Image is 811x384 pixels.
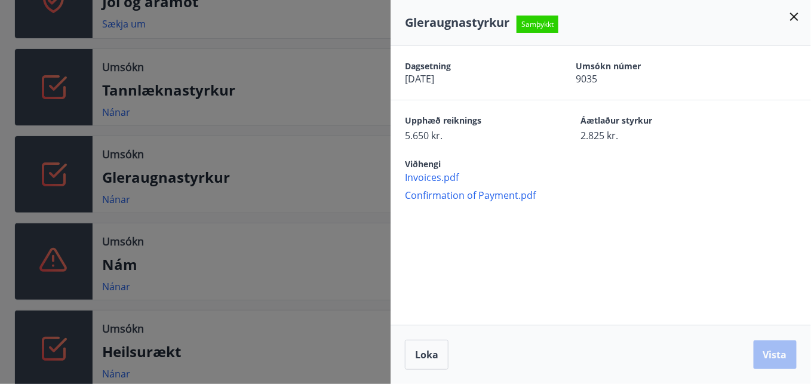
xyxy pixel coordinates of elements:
button: Loka [405,340,448,370]
span: Dagsetning [405,60,534,72]
span: Áætlaður styrkur [580,115,714,129]
span: Invoices.pdf [405,171,811,184]
span: 9035 [576,72,705,85]
span: 5.650 kr. [405,129,539,142]
span: Samþykkt [517,16,558,33]
span: 2.825 kr. [580,129,714,142]
span: Viðhengi [405,158,441,170]
span: Upphæð reiknings [405,115,539,129]
span: Confirmation of Payment.pdf [405,189,811,202]
span: Gleraugnastyrkur [405,14,509,30]
span: Loka [415,348,438,361]
span: Umsókn númer [576,60,705,72]
span: [DATE] [405,72,534,85]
